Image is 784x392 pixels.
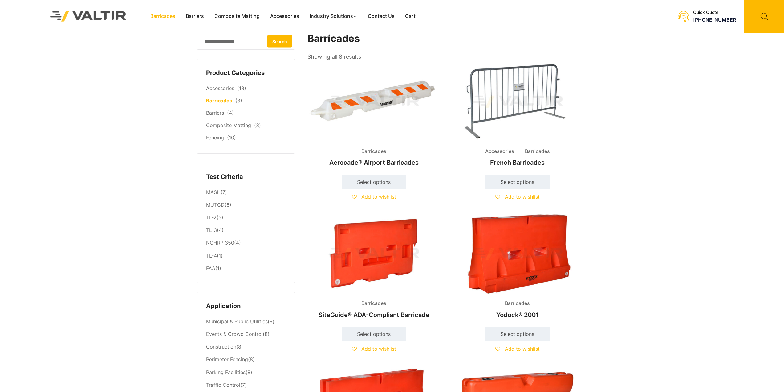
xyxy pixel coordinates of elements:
h4: Product Categories [206,68,286,78]
h2: SiteGuide® ADA-Compliant Barricade [307,308,441,322]
a: [PHONE_NUMBER] [693,17,738,23]
a: Barricades [145,12,181,21]
span: Add to wishlist [361,346,396,352]
p: Showing all 8 results [307,52,361,62]
a: Perimeter Fencing [206,356,248,362]
span: Add to wishlist [505,346,540,352]
a: Barricades [206,97,232,104]
span: (10) [227,134,236,141]
a: TL-4 [206,253,217,259]
a: Composite Matting [206,122,251,128]
h2: French Barricades [451,156,584,169]
li: (1) [206,262,286,273]
h4: Test Criteria [206,172,286,182]
a: Contact Us [363,12,400,21]
a: Select options for “French Barricades” [485,175,550,189]
a: Select options for “Yodock® 2001” [485,327,550,341]
a: Parking Facilities [206,369,246,375]
span: Barricades [357,147,391,156]
span: Barricades [357,299,391,308]
li: (8) [206,353,286,366]
h1: Barricades [307,33,585,45]
a: Cart [400,12,421,21]
li: (8) [206,366,286,379]
a: BarricadesYodock® 2001 [451,214,584,322]
li: (7) [206,186,286,199]
span: Barricades [520,147,554,156]
li: (7) [206,379,286,391]
button: Search [267,35,292,47]
a: Add to wishlist [495,346,540,352]
span: Add to wishlist [505,194,540,200]
span: (4) [227,110,234,116]
a: Accessories [265,12,304,21]
a: BarricadesSiteGuide® ADA-Compliant Barricade [307,214,441,322]
a: Events & Crowd Control [206,331,263,337]
li: (8) [206,328,286,341]
a: Barriers [181,12,209,21]
li: (4) [206,237,286,250]
li: (5) [206,212,286,224]
span: (8) [235,97,242,104]
a: Composite Matting [209,12,265,21]
a: Fencing [206,134,224,141]
h2: Yodock® 2001 [451,308,584,322]
a: Accessories [206,85,234,91]
a: NCHRP 350 [206,240,234,246]
span: Add to wishlist [361,194,396,200]
span: Barricades [500,299,534,308]
a: BarricadesAerocade® Airport Barricades [307,62,441,169]
li: (8) [206,341,286,353]
li: (4) [206,224,286,237]
a: Add to wishlist [495,194,540,200]
li: (6) [206,199,286,212]
a: FAA [206,265,215,271]
h4: Application [206,302,286,311]
a: Construction [206,344,236,350]
img: Valtir Rentals [42,3,134,29]
a: MUTCD [206,202,225,208]
a: Select options for “SiteGuide® ADA-Compliant Barricade” [342,327,406,341]
h2: Aerocade® Airport Barricades [307,156,441,169]
a: Barriers [206,110,224,116]
a: Select options for “Aerocade® Airport Barricades” [342,175,406,189]
a: Add to wishlist [352,346,396,352]
li: (1) [206,250,286,262]
span: Accessories [481,147,519,156]
span: (3) [254,122,261,128]
a: Add to wishlist [352,194,396,200]
li: (9) [206,316,286,328]
a: Traffic Control [206,382,240,388]
a: TL-3 [206,227,217,233]
span: (18) [237,85,246,91]
div: Quick Quote [693,10,738,15]
a: MASH [206,189,221,195]
a: Industry Solutions [304,12,363,21]
a: Accessories BarricadesFrench Barricades [451,62,584,169]
a: TL-2 [206,214,217,221]
a: Municipal & Public Utilities [206,318,268,324]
